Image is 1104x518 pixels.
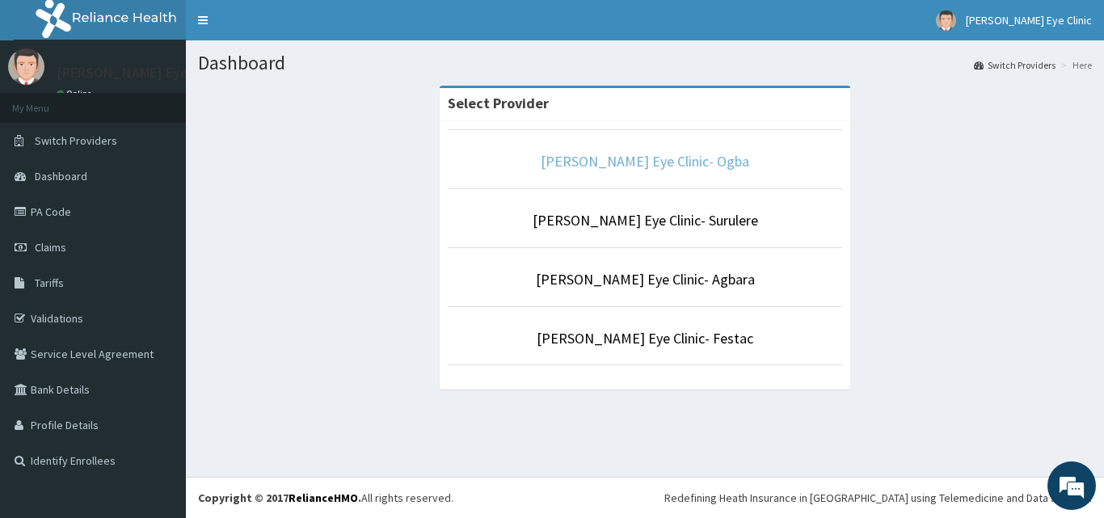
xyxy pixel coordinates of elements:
a: [PERSON_NAME] Eye Clinic- Agbara [536,270,755,288]
a: RelianceHMO [289,491,358,505]
h1: Dashboard [198,53,1092,74]
strong: Copyright © 2017 . [198,491,361,505]
footer: All rights reserved. [186,477,1104,518]
strong: Select Provider [448,94,549,112]
a: [PERSON_NAME] Eye Clinic- Surulere [533,211,758,230]
img: User Image [8,48,44,85]
span: Tariffs [35,276,64,290]
span: Claims [35,240,66,255]
div: Redefining Heath Insurance in [GEOGRAPHIC_DATA] using Telemedicine and Data Science! [664,490,1092,506]
span: [PERSON_NAME] Eye Clinic [966,13,1092,27]
li: Here [1057,58,1092,72]
p: [PERSON_NAME] Eye [57,65,188,80]
span: Switch Providers [35,133,117,148]
a: Online [57,88,95,99]
a: [PERSON_NAME] Eye Clinic- Festac [537,329,753,347]
a: Switch Providers [974,58,1056,72]
span: Dashboard [35,169,87,183]
img: User Image [936,11,956,31]
a: [PERSON_NAME] Eye Clinic- Ogba [541,152,749,171]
